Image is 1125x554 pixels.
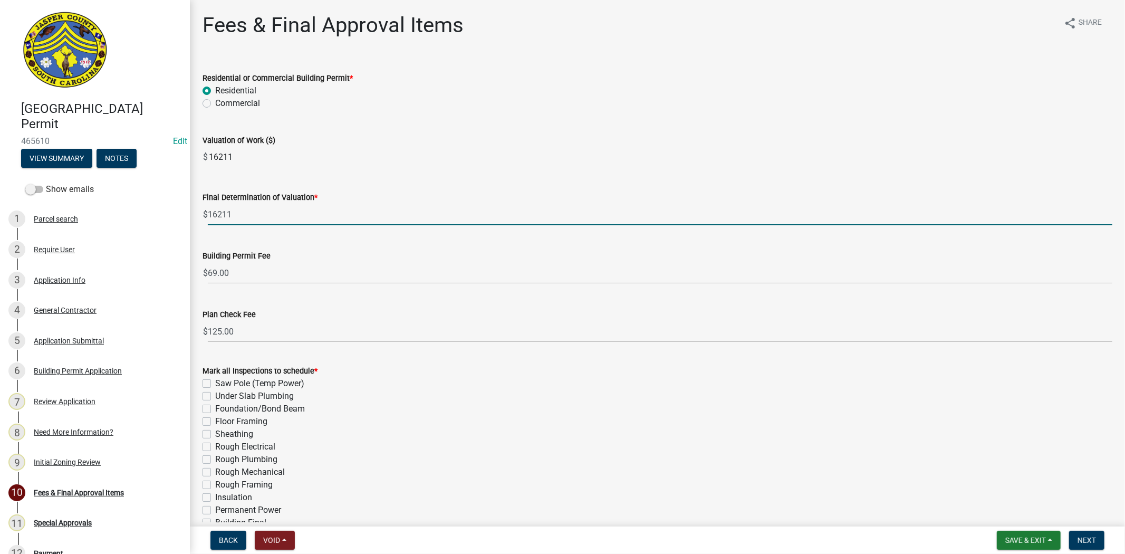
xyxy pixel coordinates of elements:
wm-modal-confirm: Notes [97,155,137,163]
wm-modal-confirm: Edit Application Number [173,136,187,146]
div: 11 [8,514,25,531]
a: Edit [173,136,187,146]
div: 9 [8,454,25,471]
label: Foundation/Bond Beam [215,403,305,415]
div: 8 [8,424,25,441]
div: Application Submittal [34,337,104,345]
button: shareShare [1055,13,1110,33]
label: Insulation [215,491,252,504]
button: Notes [97,149,137,168]
button: Back [210,531,246,550]
div: Application Info [34,276,85,284]
button: Next [1069,531,1104,550]
img: Jasper County, South Carolina [21,11,109,90]
i: share [1064,17,1076,30]
div: 3 [8,272,25,289]
label: Final Determination of Valuation [203,194,318,202]
span: Back [219,536,238,545]
div: 7 [8,393,25,410]
label: Mark all Inspections to schedule [203,368,318,375]
button: Save & Exit [997,531,1061,550]
label: Commercial [215,97,260,110]
h4: [GEOGRAPHIC_DATA] Permit [21,101,181,132]
label: Saw Pole (Temp Power) [215,377,304,390]
span: Save & Exit [1005,536,1046,545]
label: Permanent Power [215,504,281,517]
wm-modal-confirm: Summary [21,155,92,163]
label: Residential or Commercial Building Permit [203,75,353,82]
div: 4 [8,302,25,319]
label: Under Slab Plumbing [215,390,294,403]
h1: Fees & Final Approval Items [203,13,464,38]
div: Need More Information? [34,428,113,436]
span: $ [203,204,208,225]
label: Sheathing [215,428,253,441]
button: Void [255,531,295,550]
div: 1 [8,211,25,227]
span: Next [1078,536,1096,545]
div: General Contractor [34,307,97,314]
span: Share [1079,17,1102,30]
div: Parcel search [34,215,78,223]
span: $ [203,147,208,168]
div: Review Application [34,398,95,405]
div: Special Approvals [34,519,92,527]
label: Show emails [25,183,94,196]
label: Residential [215,84,256,97]
div: Fees & Final Approval Items [34,489,124,496]
div: 6 [8,362,25,379]
span: $ [203,262,208,284]
label: Valuation of Work ($) [203,137,275,145]
span: 465610 [21,136,169,146]
div: Building Permit Application [34,367,122,375]
div: Initial Zoning Review [34,459,101,466]
label: Rough Framing [215,479,273,491]
div: 2 [8,241,25,258]
div: Require User [34,246,75,253]
label: Building Permit Fee [203,253,271,260]
span: $ [203,321,208,342]
label: Floor Framing [215,415,267,428]
label: Plan Check Fee [203,311,256,319]
label: Building Final [215,517,266,529]
div: 10 [8,484,25,501]
label: Rough Plumbing [215,453,277,466]
div: 5 [8,332,25,349]
button: View Summary [21,149,92,168]
label: Rough Mechanical [215,466,285,479]
label: Rough Electrical [215,441,275,453]
span: Void [263,536,280,545]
